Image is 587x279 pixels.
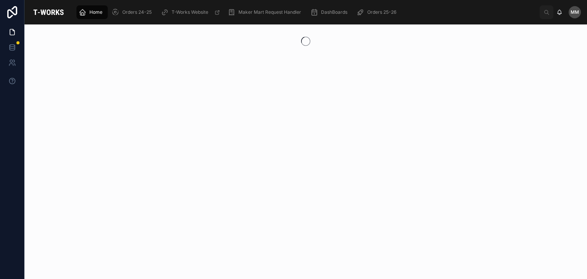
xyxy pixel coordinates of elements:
[159,5,224,19] a: T-Works Website
[238,9,301,15] span: Maker Mart Request Handler
[354,5,402,19] a: Orders 25-26
[367,9,396,15] span: Orders 25-26
[321,9,347,15] span: DashBoards
[571,9,579,15] span: MM
[73,4,540,21] div: scrollable content
[76,5,108,19] a: Home
[172,9,208,15] span: T-Works Website
[109,5,157,19] a: Orders 24-25
[122,9,152,15] span: Orders 24-25
[225,5,306,19] a: Maker Mart Request Handler
[308,5,353,19] a: DashBoards
[31,6,66,18] img: App logo
[89,9,102,15] span: Home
